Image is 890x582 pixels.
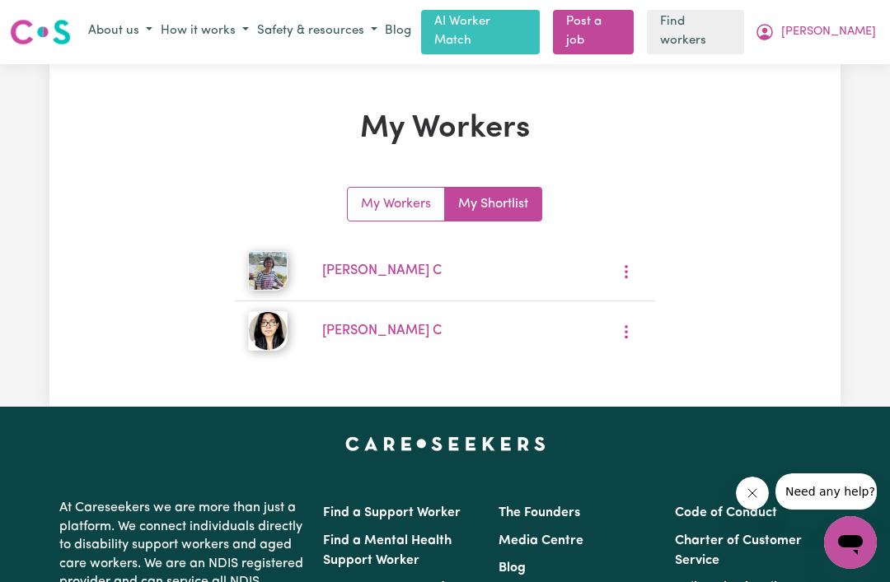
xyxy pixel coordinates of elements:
[775,473,877,510] iframe: Message from company
[322,324,442,338] a: [PERSON_NAME] C
[499,506,580,519] a: The Founders
[781,23,876,41] span: [PERSON_NAME]
[553,10,634,54] a: Post a job
[421,10,540,54] a: AI Worker Match
[10,13,71,51] a: Careseekers logo
[348,188,445,221] a: My Workers
[611,319,642,344] button: More options
[382,19,415,44] a: Blog
[323,534,452,567] a: Find a Mental Health Support Worker
[736,477,769,510] iframe: Close message
[345,436,546,449] a: Careseekers home page
[675,506,777,519] a: Code of Conduct
[323,506,461,519] a: Find a Support Worker
[751,18,880,46] button: My Account
[253,18,382,45] button: Safety & resources
[445,188,541,221] a: My Shortlist
[611,258,642,284] button: More options
[157,18,253,45] button: How it works
[248,251,288,291] img: Vivian C
[322,264,442,277] a: [PERSON_NAME] C
[10,17,71,47] img: Careseekers logo
[824,516,877,569] iframe: Button to launch messaging window
[647,10,744,54] a: Find workers
[499,561,526,575] a: Blog
[84,18,157,45] button: About us
[248,311,288,351] img: Sauravi C
[191,110,699,148] h1: My Workers
[499,534,583,547] a: Media Centre
[675,534,802,567] a: Charter of Customer Service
